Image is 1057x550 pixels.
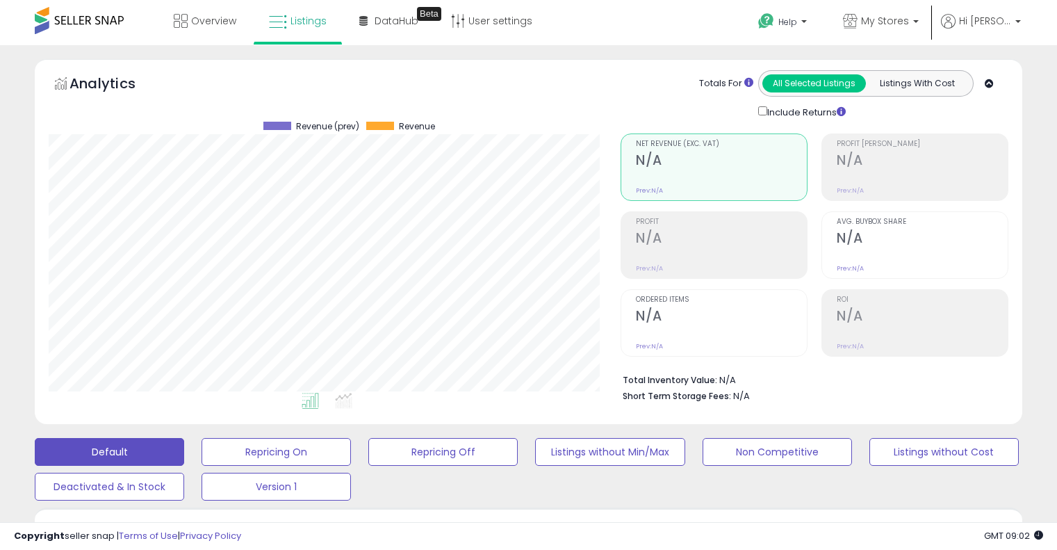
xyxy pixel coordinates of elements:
span: DataHub [375,14,418,28]
button: Deactivated & In Stock [35,473,184,501]
span: Avg. Buybox Share [837,218,1008,226]
small: Prev: N/A [837,264,864,273]
span: Hi [PERSON_NAME] [959,14,1011,28]
button: Listings without Cost [869,438,1019,466]
i: Get Help [757,13,775,30]
a: Privacy Policy [180,529,241,542]
button: Non Competitive [703,438,852,466]
b: Total Inventory Value: [623,374,717,386]
div: Include Returns [748,104,862,120]
h2: N/A [636,152,807,171]
h2: N/A [837,308,1008,327]
span: Revenue [399,122,435,131]
a: Hi [PERSON_NAME] [941,14,1021,45]
h2: N/A [837,152,1008,171]
div: Tooltip anchor [417,7,441,21]
span: Net Revenue (Exc. VAT) [636,140,807,148]
small: Prev: N/A [837,186,864,195]
span: My Stores [861,14,909,28]
a: Terms of Use [119,529,178,542]
span: Revenue (prev) [296,122,359,131]
p: Listing States: [858,519,1022,533]
span: 2025-09-12 09:02 GMT [984,529,1043,542]
span: Help [778,16,797,28]
span: Listings [290,14,327,28]
button: Version 1 [202,473,351,501]
div: seller snap | | [14,530,241,543]
span: Profit [PERSON_NAME] [837,140,1008,148]
div: Totals For [699,77,753,90]
button: Default [35,438,184,466]
button: All Selected Listings [762,74,866,92]
button: Repricing Off [368,438,518,466]
button: Listings without Min/Max [535,438,685,466]
h2: N/A [636,308,807,327]
span: Overview [191,14,236,28]
span: Profit [636,218,807,226]
li: N/A [623,371,998,387]
button: Listings With Cost [865,74,969,92]
b: Short Term Storage Fees: [623,390,731,402]
h5: Analytics [69,74,163,97]
span: Ordered Items [636,296,807,304]
span: ROI [837,296,1008,304]
small: Prev: N/A [636,342,663,350]
span: N/A [733,389,750,403]
h2: N/A [636,230,807,249]
small: Prev: N/A [636,264,663,273]
small: Prev: N/A [636,186,663,195]
h2: N/A [837,230,1008,249]
small: Prev: N/A [837,342,864,350]
a: Help [747,2,821,45]
button: Repricing On [202,438,351,466]
strong: Copyright [14,529,65,542]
